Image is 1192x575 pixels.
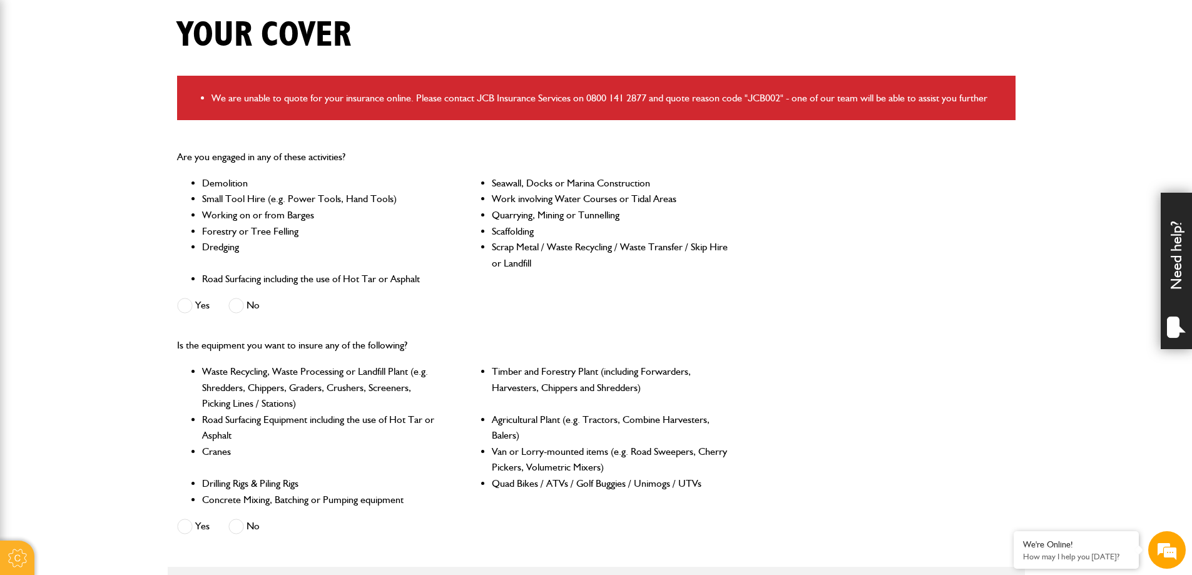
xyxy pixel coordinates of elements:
[492,207,729,223] li: Quarrying, Mining or Tunnelling
[177,149,730,165] p: Are you engaged in any of these activities?
[202,364,439,412] li: Waste Recycling, Waste Processing or Landfill Plant (e.g. Shredders, Chippers, Graders, Crushers,...
[492,476,729,492] li: Quad Bikes / ATVs / Golf Buggies / Unimogs / UTVs
[1023,539,1129,550] div: We're Online!
[65,70,210,86] div: Chat with us now
[1023,552,1129,561] p: How may I help you today?
[228,298,260,313] label: No
[205,6,235,36] div: Minimize live chat window
[492,444,729,476] li: Van or Lorry-mounted items (e.g. Road Sweepers, Cherry Pickers, Volumetric Mixers)
[16,190,228,217] input: Enter your phone number
[492,175,729,191] li: Seawall, Docks or Marina Construction
[202,223,439,240] li: Forestry or Tree Felling
[16,153,228,180] input: Enter your email address
[492,412,729,444] li: Agricultural Plant (e.g. Tractors, Combine Harvesters, Balers)
[16,226,228,375] textarea: Type your message and hit 'Enter'
[492,364,729,412] li: Timber and Forestry Plant (including Forwarders, Harvesters, Chippers and Shredders)
[16,116,228,143] input: Enter your last name
[228,519,260,534] label: No
[492,239,729,271] li: Scrap Metal / Waste Recycling / Waste Transfer / Skip Hire or Landfill
[177,298,210,313] label: Yes
[202,207,439,223] li: Working on or from Barges
[177,519,210,534] label: Yes
[492,223,729,240] li: Scaffolding
[202,191,439,207] li: Small Tool Hire (e.g. Power Tools, Hand Tools)
[202,175,439,191] li: Demolition
[1161,193,1192,349] div: Need help?
[170,385,227,402] em: Start Chat
[202,476,439,492] li: Drilling Rigs & Piling Rigs
[202,444,439,476] li: Cranes
[202,271,439,287] li: Road Surfacing including the use of Hot Tar or Asphalt
[202,239,439,271] li: Dredging
[202,492,439,508] li: Concrete Mixing, Batching or Pumping equipment
[21,69,53,87] img: d_20077148190_company_1631870298795_20077148190
[177,337,730,354] p: Is the equipment you want to insure any of the following?
[211,90,1006,106] li: We are unable to quote for your insurance online. Please contact JCB Insurance Services on 0800 1...
[202,412,439,444] li: Road Surfacing Equipment including the use of Hot Tar or Asphalt
[177,14,351,56] h1: Your cover
[492,191,729,207] li: Work involving Water Courses or Tidal Areas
